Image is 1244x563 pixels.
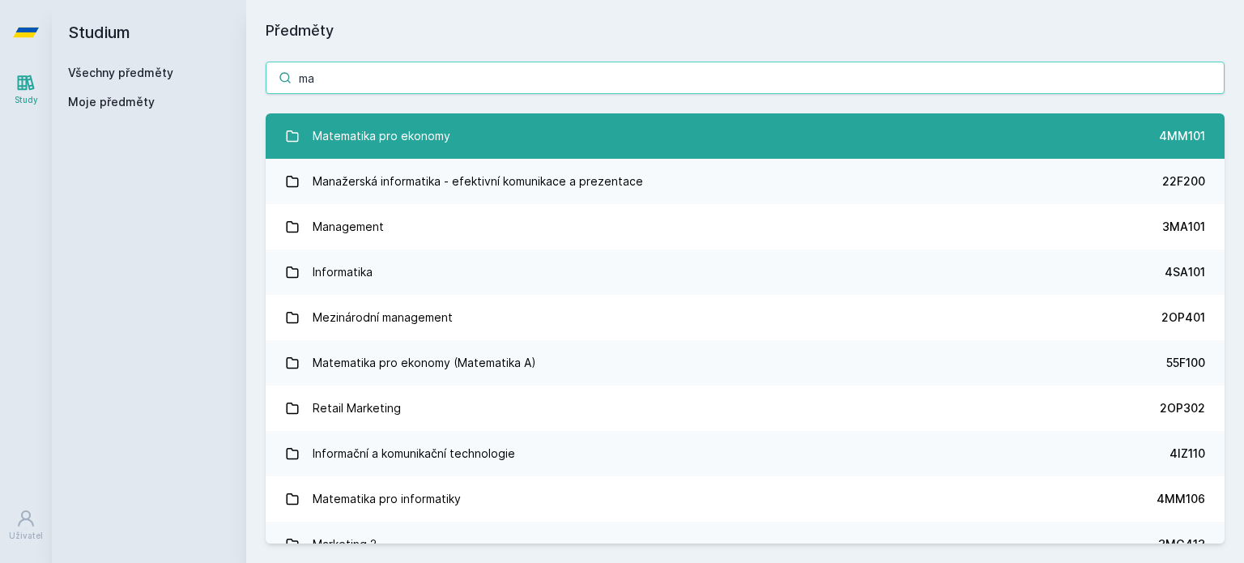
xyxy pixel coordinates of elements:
[313,301,453,334] div: Mezinárodní management
[1169,446,1205,462] div: 4IZ110
[313,211,384,243] div: Management
[1158,536,1205,552] div: 3MG413
[313,120,450,152] div: Matematika pro ekonomy
[1159,128,1205,144] div: 4MM101
[3,501,49,550] a: Uživatel
[266,19,1225,42] h1: Předměty
[1165,264,1205,280] div: 4SA101
[313,392,401,424] div: Retail Marketing
[9,530,43,542] div: Uživatel
[266,431,1225,476] a: Informační a komunikační technologie 4IZ110
[1157,491,1205,507] div: 4MM106
[266,159,1225,204] a: Manažerská informatika - efektivní komunikace a prezentace 22F200
[68,66,173,79] a: Všechny předměty
[266,204,1225,250] a: Management 3MA101
[266,250,1225,295] a: Informatika 4SA101
[313,347,536,379] div: Matematika pro ekonomy (Matematika A)
[266,386,1225,431] a: Retail Marketing 2OP302
[266,295,1225,340] a: Mezinárodní management 2OP401
[1160,400,1205,416] div: 2OP302
[313,256,373,288] div: Informatika
[266,476,1225,522] a: Matematika pro informatiky 4MM106
[68,94,155,110] span: Moje předměty
[313,483,461,515] div: Matematika pro informatiky
[1162,173,1205,190] div: 22F200
[266,340,1225,386] a: Matematika pro ekonomy (Matematika A) 55F100
[266,62,1225,94] input: Název nebo ident předmětu…
[313,528,377,561] div: Marketing 2
[1161,309,1205,326] div: 2OP401
[15,94,38,106] div: Study
[313,165,643,198] div: Manažerská informatika - efektivní komunikace a prezentace
[266,113,1225,159] a: Matematika pro ekonomy 4MM101
[1162,219,1205,235] div: 3MA101
[1166,355,1205,371] div: 55F100
[3,65,49,114] a: Study
[313,437,515,470] div: Informační a komunikační technologie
